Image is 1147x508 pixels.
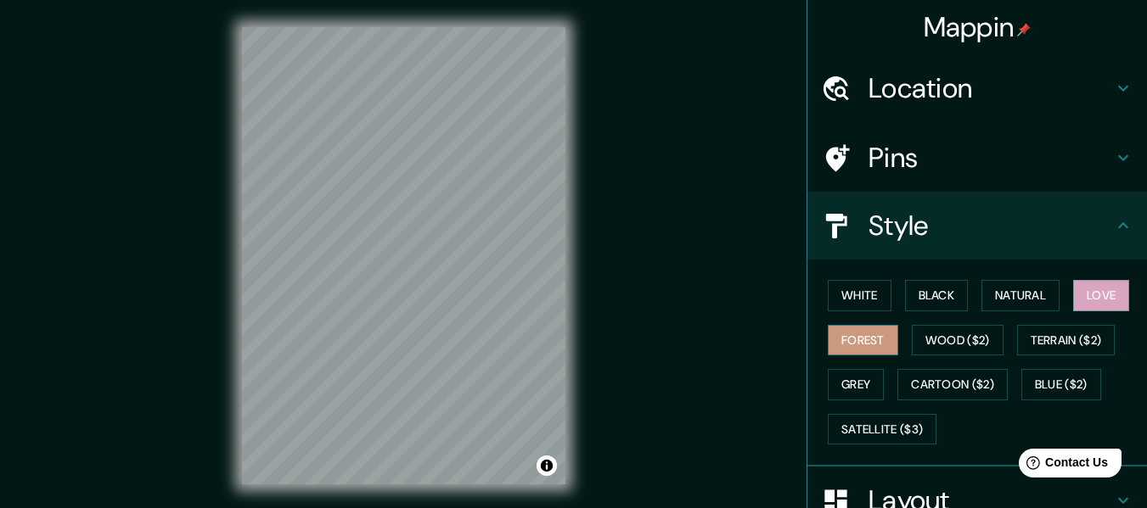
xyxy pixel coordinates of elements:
[897,369,1008,400] button: Cartoon ($2)
[828,369,884,400] button: Grey
[869,209,1113,243] h4: Style
[1017,325,1116,356] button: Terrain ($2)
[1073,280,1129,311] button: Love
[1021,369,1101,400] button: Blue ($2)
[869,141,1113,175] h4: Pins
[807,192,1147,260] div: Style
[828,414,936,445] button: Satellite ($3)
[537,455,557,476] button: Toggle attribution
[242,27,565,484] canvas: Map
[869,71,1113,105] h4: Location
[912,325,1004,356] button: Wood ($2)
[905,280,969,311] button: Black
[924,10,1032,44] h4: Mappin
[807,124,1147,192] div: Pins
[981,280,1060,311] button: Natural
[807,54,1147,122] div: Location
[1017,23,1031,36] img: pin-icon.png
[828,325,898,356] button: Forest
[828,280,891,311] button: White
[996,442,1128,489] iframe: Help widget launcher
